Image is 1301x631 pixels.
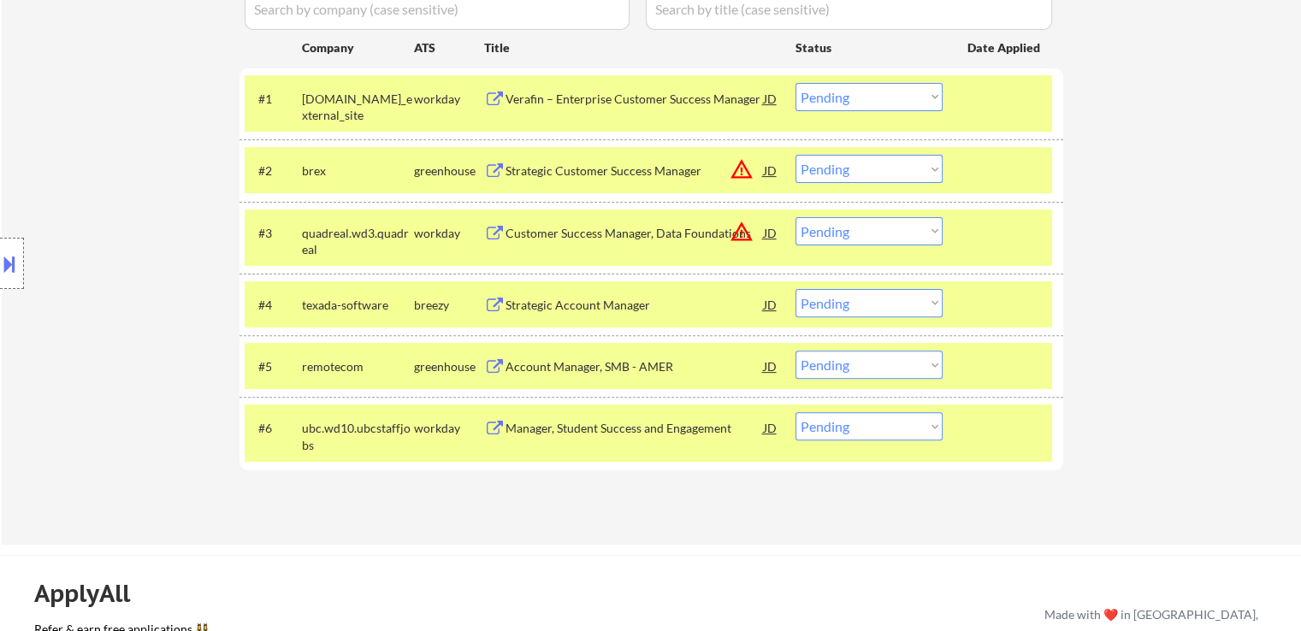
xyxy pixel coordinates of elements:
[414,297,484,314] div: breezy
[762,351,779,381] div: JD
[414,39,484,56] div: ATS
[302,297,414,314] div: texada-software
[302,91,414,124] div: [DOMAIN_NAME]_external_site
[484,39,779,56] div: Title
[414,162,484,180] div: greenhouse
[730,157,754,181] button: warning_amber
[414,358,484,375] div: greenhouse
[762,412,779,443] div: JD
[762,289,779,320] div: JD
[302,39,414,56] div: Company
[258,91,288,108] div: #1
[795,32,943,62] div: Status
[730,220,754,244] button: warning_amber
[506,225,764,242] div: Customer Success Manager, Data Foundations
[34,579,150,608] div: ApplyAll
[414,225,484,242] div: workday
[302,420,414,453] div: ubc.wd10.ubcstaffjobs
[762,217,779,248] div: JD
[762,155,779,186] div: JD
[302,225,414,258] div: quadreal.wd3.quadreal
[414,91,484,108] div: workday
[967,39,1043,56] div: Date Applied
[506,358,764,375] div: Account Manager, SMB - AMER
[762,83,779,114] div: JD
[506,297,764,314] div: Strategic Account Manager
[506,91,764,108] div: Verafin – Enterprise Customer Success Manager
[506,162,764,180] div: Strategic Customer Success Manager
[258,420,288,437] div: #6
[302,162,414,180] div: brex
[302,358,414,375] div: remotecom
[414,420,484,437] div: workday
[506,420,764,437] div: Manager, Student Success and Engagement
